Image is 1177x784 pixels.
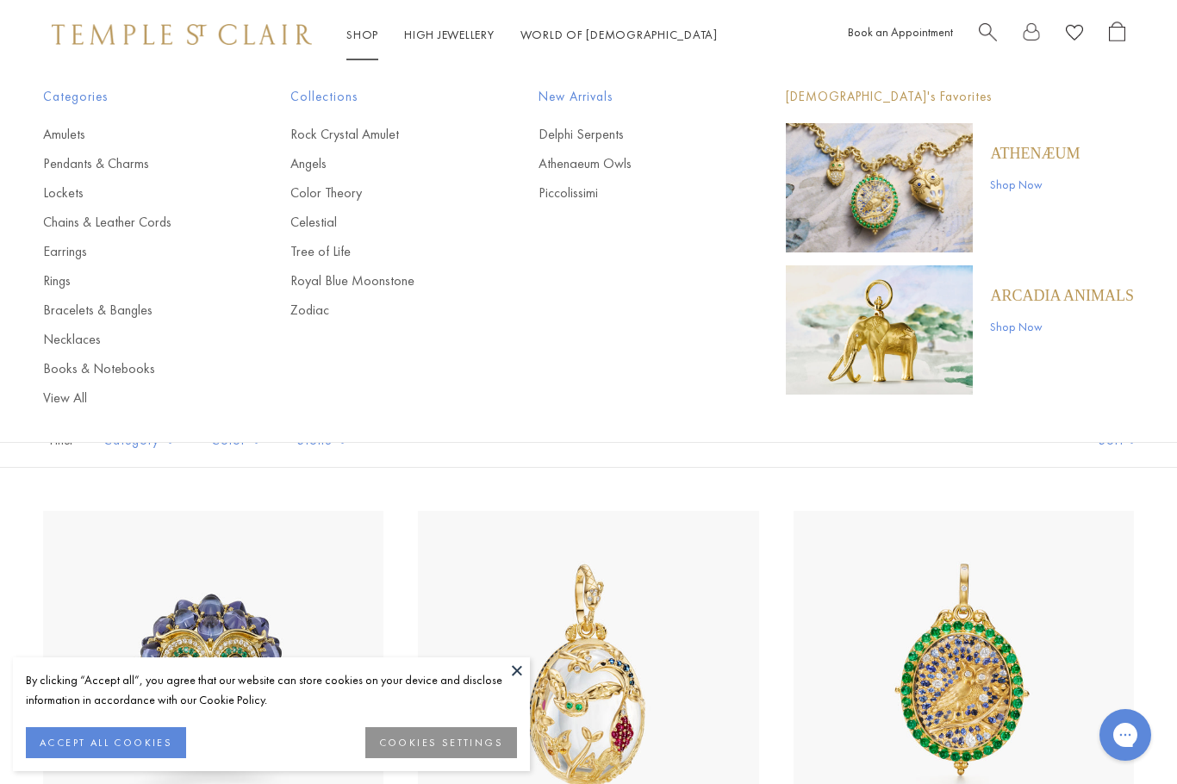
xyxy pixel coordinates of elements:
a: View Wishlist [1066,22,1083,48]
nav: Main navigation [346,24,718,46]
button: ACCEPT ALL COOKIES [26,727,186,758]
a: Books & Notebooks [43,359,221,378]
a: View All [43,389,221,408]
a: Piccolissimi [539,184,717,202]
a: Lockets [43,184,221,202]
a: Shop Now [990,175,1080,194]
a: Royal Blue Moonstone [290,271,469,290]
a: High JewelleryHigh Jewellery [404,27,495,42]
a: Color Theory [290,184,469,202]
a: Shop Now [990,317,1134,336]
a: Celestial [290,213,469,232]
div: By clicking “Accept all”, you agree that our website can store cookies on your device and disclos... [26,670,517,710]
a: ARCADIA ANIMALS [990,286,1134,305]
a: Tree of Life [290,242,469,261]
a: Athenaeum Owls [539,154,717,173]
a: Rock Crystal Amulet [290,125,469,144]
a: Chains & Leather Cords [43,213,221,232]
a: Book an Appointment [848,24,953,40]
a: Amulets [43,125,221,144]
span: Categories [43,86,221,108]
a: Angels [290,154,469,173]
img: Temple St. Clair [52,24,312,45]
iframe: Gorgias live chat messenger [1091,703,1160,767]
a: Bracelets & Bangles [43,301,221,320]
a: Search [979,22,997,48]
a: Delphi Serpents [539,125,717,144]
span: New Arrivals [539,86,717,108]
a: Zodiac [290,301,469,320]
a: World of [DEMOGRAPHIC_DATA]World of [DEMOGRAPHIC_DATA] [520,27,718,42]
a: Athenæum [990,144,1080,163]
a: Necklaces [43,330,221,349]
a: Open Shopping Bag [1109,22,1125,48]
button: COOKIES SETTINGS [365,727,517,758]
a: Pendants & Charms [43,154,221,173]
a: Rings [43,271,221,290]
p: [DEMOGRAPHIC_DATA]'s Favorites [786,86,1134,108]
a: ShopShop [346,27,378,42]
span: Collections [290,86,469,108]
a: Earrings [43,242,221,261]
